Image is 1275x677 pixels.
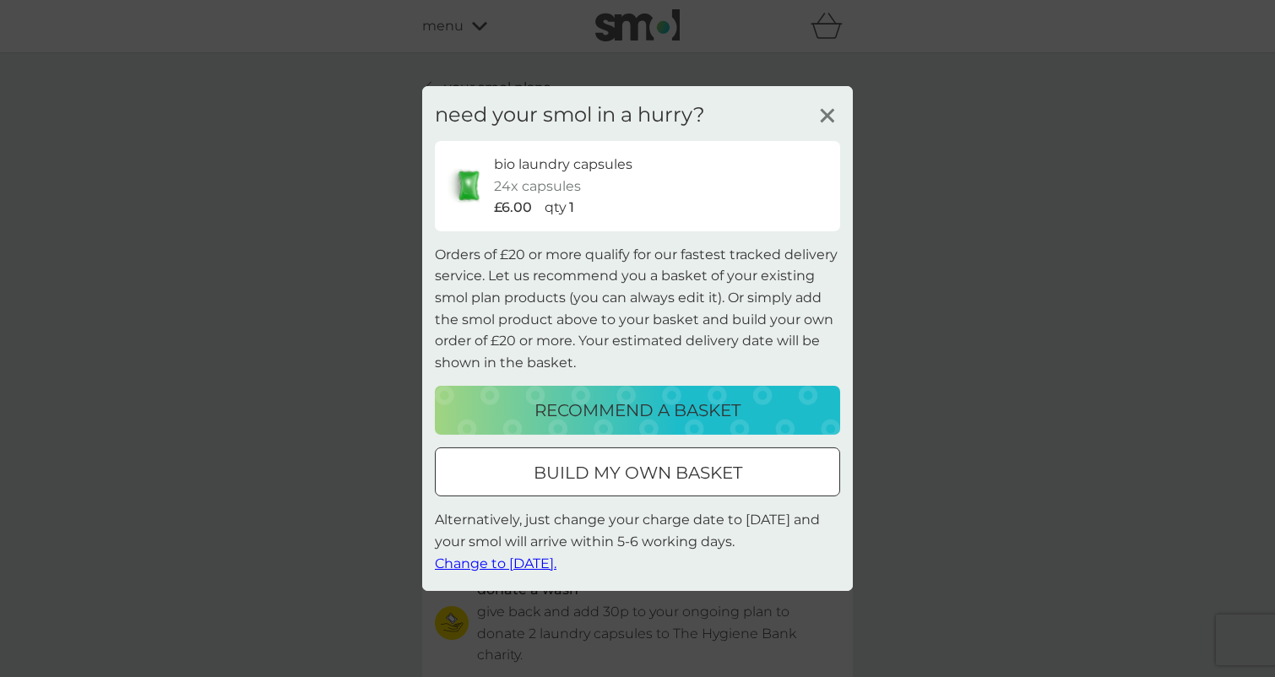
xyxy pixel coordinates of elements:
[494,197,532,219] p: £6.00
[435,103,705,127] h3: need your smol in a hurry?
[435,386,840,435] button: recommend a basket
[545,197,567,219] p: qty
[494,176,581,198] p: 24x capsules
[435,509,840,574] p: Alternatively, just change your charge date to [DATE] and your smol will arrive within 5-6 workin...
[435,555,556,571] span: Change to [DATE].
[534,459,742,486] p: build my own basket
[435,447,840,496] button: build my own basket
[534,397,741,424] p: recommend a basket
[435,552,556,574] button: Change to [DATE].
[435,244,840,374] p: Orders of £20 or more qualify for our fastest tracked delivery service. Let us recommend you a ba...
[494,154,632,176] p: bio laundry capsules
[569,197,574,219] p: 1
